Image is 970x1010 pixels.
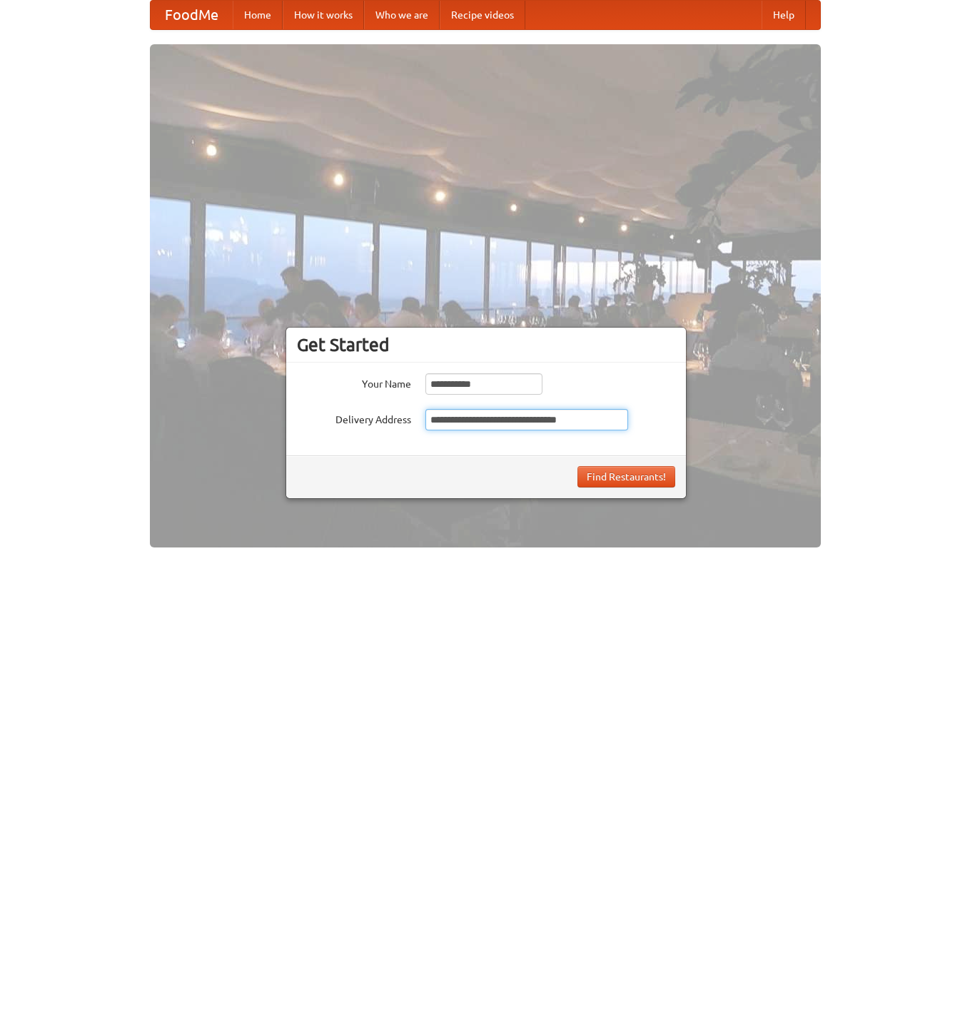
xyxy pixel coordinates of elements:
label: Your Name [297,373,411,391]
a: Home [233,1,283,29]
button: Find Restaurants! [577,466,675,488]
a: FoodMe [151,1,233,29]
a: Recipe videos [440,1,525,29]
label: Delivery Address [297,409,411,427]
a: How it works [283,1,364,29]
a: Who we are [364,1,440,29]
h3: Get Started [297,334,675,355]
a: Help [762,1,806,29]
